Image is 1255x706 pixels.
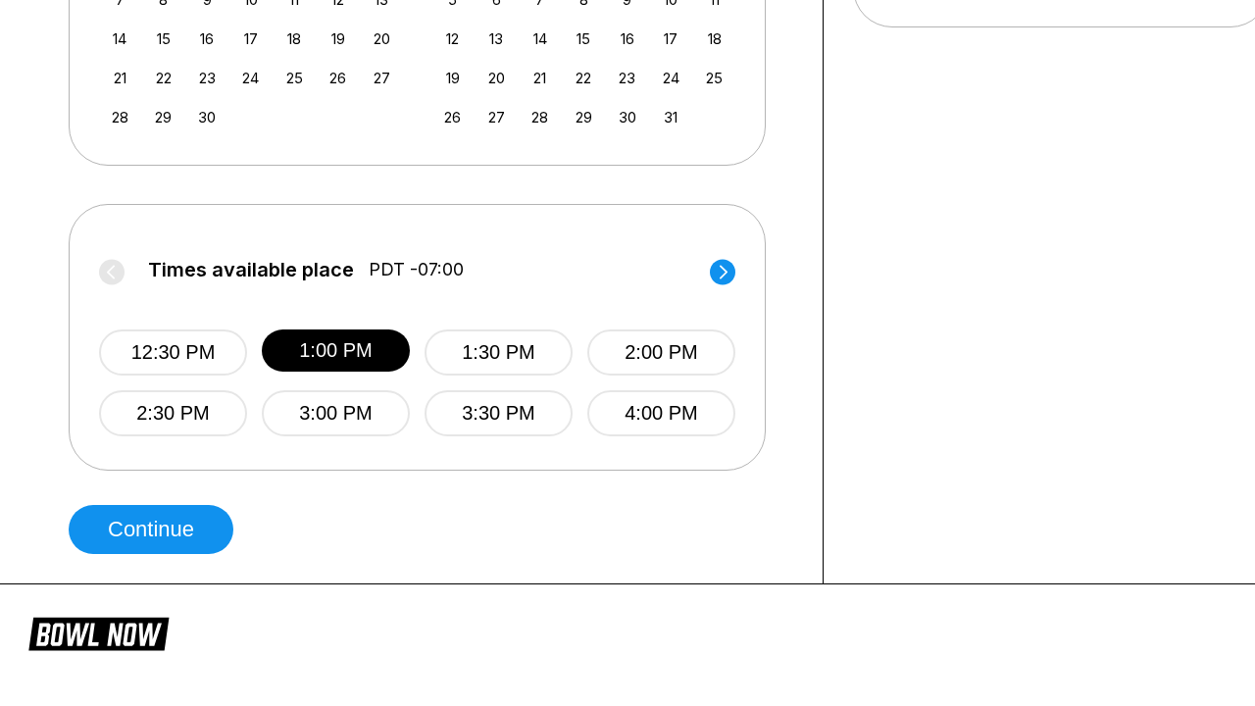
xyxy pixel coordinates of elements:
div: Choose Saturday, October 18th, 2025 [701,25,728,52]
div: Choose Friday, October 31st, 2025 [658,104,684,130]
div: Choose Wednesday, October 15th, 2025 [571,25,597,52]
div: Choose Monday, September 22nd, 2025 [150,65,176,91]
div: Choose Sunday, October 19th, 2025 [439,65,466,91]
div: Choose Friday, September 19th, 2025 [325,25,351,52]
div: Choose Tuesday, October 21st, 2025 [527,65,553,91]
div: Choose Thursday, October 23rd, 2025 [614,65,640,91]
button: 4:00 PM [587,390,735,436]
div: Choose Sunday, September 21st, 2025 [107,65,133,91]
div: Choose Sunday, September 14th, 2025 [107,25,133,52]
div: Choose Wednesday, October 22nd, 2025 [571,65,597,91]
div: Choose Sunday, October 12th, 2025 [439,25,466,52]
div: Choose Saturday, September 27th, 2025 [369,65,395,91]
div: Choose Wednesday, September 24th, 2025 [237,65,264,91]
button: 2:00 PM [587,329,735,376]
button: 1:00 PM [262,329,410,372]
div: Choose Friday, October 24th, 2025 [658,65,684,91]
div: Choose Wednesday, September 17th, 2025 [237,25,264,52]
button: 3:00 PM [262,390,410,436]
div: Choose Friday, September 26th, 2025 [325,65,351,91]
div: Choose Tuesday, September 23rd, 2025 [194,65,221,91]
div: Choose Saturday, October 25th, 2025 [701,65,728,91]
div: Choose Thursday, October 16th, 2025 [614,25,640,52]
div: Choose Sunday, October 26th, 2025 [439,104,466,130]
div: Choose Sunday, September 28th, 2025 [107,104,133,130]
div: Choose Monday, September 29th, 2025 [150,104,176,130]
div: Choose Thursday, October 30th, 2025 [614,104,640,130]
button: 2:30 PM [99,390,247,436]
div: Choose Tuesday, October 28th, 2025 [527,104,553,130]
div: Choose Tuesday, September 16th, 2025 [194,25,221,52]
div: Choose Thursday, September 18th, 2025 [281,25,308,52]
div: Choose Thursday, September 25th, 2025 [281,65,308,91]
button: 3:30 PM [425,390,573,436]
span: Times available place [148,259,354,280]
span: PDT -07:00 [369,259,464,280]
div: Choose Monday, October 20th, 2025 [483,65,510,91]
div: Choose Tuesday, September 30th, 2025 [194,104,221,130]
div: Choose Friday, October 17th, 2025 [658,25,684,52]
div: Choose Monday, September 15th, 2025 [150,25,176,52]
div: Choose Tuesday, October 14th, 2025 [527,25,553,52]
button: Continue [69,505,233,554]
button: 1:30 PM [425,329,573,376]
button: 12:30 PM [99,329,247,376]
div: Choose Saturday, September 20th, 2025 [369,25,395,52]
div: Choose Monday, October 27th, 2025 [483,104,510,130]
div: Choose Wednesday, October 29th, 2025 [571,104,597,130]
div: Choose Monday, October 13th, 2025 [483,25,510,52]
